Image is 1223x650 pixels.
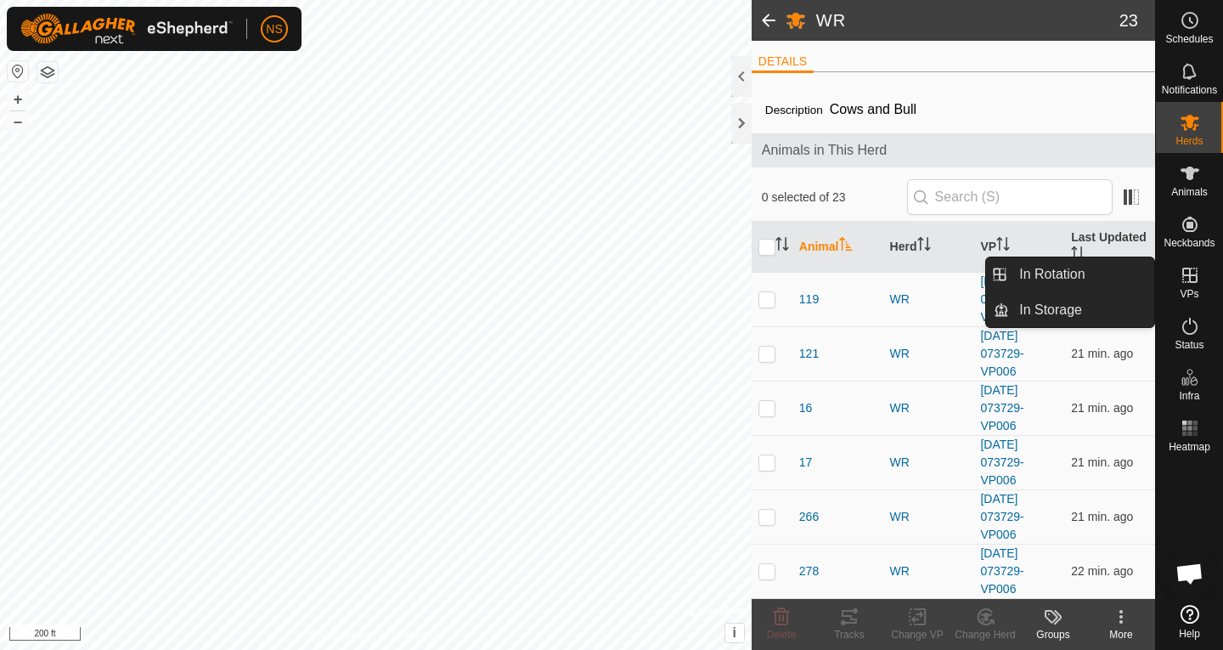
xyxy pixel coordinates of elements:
span: Infra [1179,391,1199,401]
a: Privacy Policy [308,628,372,643]
div: Tracks [815,627,883,642]
a: Help [1156,598,1223,646]
div: Groups [1019,627,1087,642]
th: Herd [883,222,974,273]
button: + [8,89,28,110]
a: In Storage [1009,293,1154,327]
button: Reset Map [8,61,28,82]
p-sorticon: Activate to sort [996,240,1010,253]
span: NS [266,20,282,38]
span: 0 selected of 23 [762,189,907,206]
h2: WR [816,10,1119,31]
span: 16 [799,399,813,417]
th: Last Updated [1064,222,1155,273]
span: Herds [1175,136,1203,146]
div: WR [890,562,967,580]
label: Description [765,104,823,116]
button: – [8,111,28,132]
span: Cows and Bull [823,95,923,123]
a: [DATE] 073729-VP006 [980,383,1023,432]
div: Open chat [1164,548,1215,599]
button: i [725,624,744,642]
a: [DATE] 073729-VP006 [980,274,1023,324]
p-sorticon: Activate to sort [775,240,789,253]
span: VPs [1180,289,1198,299]
span: Neckbands [1164,238,1215,248]
span: In Storage [1019,300,1082,320]
p-sorticon: Activate to sort [917,240,931,253]
th: VP [973,222,1064,273]
span: Oct 10, 2025, 7:05 AM [1071,455,1133,469]
span: i [733,625,736,640]
a: [DATE] 073729-VP006 [980,329,1023,378]
div: More [1087,627,1155,642]
span: 266 [799,508,819,526]
div: Change Herd [951,627,1019,642]
button: Map Layers [37,62,58,82]
div: WR [890,399,967,417]
span: 17 [799,454,813,472]
th: Animal [792,222,883,273]
span: Oct 10, 2025, 7:05 AM [1071,347,1133,360]
a: Contact Us [392,628,442,643]
li: In Storage [986,293,1154,327]
div: WR [890,291,967,308]
li: DETAILS [752,53,814,73]
a: [DATE] 073729-VP006 [980,546,1023,596]
span: Oct 10, 2025, 7:05 AM [1071,401,1133,415]
div: WR [890,508,967,526]
div: WR [890,454,967,472]
a: In Rotation [1009,257,1154,291]
span: Status [1175,340,1203,350]
span: Oct 10, 2025, 7:05 AM [1071,510,1133,523]
span: In Rotation [1019,264,1085,285]
span: Oct 10, 2025, 7:05 AM [1071,564,1133,578]
span: 119 [799,291,819,308]
input: Search (S) [907,179,1113,215]
img: Gallagher Logo [20,14,233,44]
span: Help [1179,629,1200,639]
p-sorticon: Activate to sort [1071,249,1085,263]
p-sorticon: Activate to sort [839,240,853,253]
span: Animals [1171,187,1208,197]
li: In Rotation [986,257,1154,291]
a: [DATE] 073729-VP006 [980,492,1023,541]
div: WR [890,345,967,363]
span: 278 [799,562,819,580]
a: [DATE] 073729-VP006 [980,438,1023,487]
span: Notifications [1162,85,1217,95]
span: Schedules [1165,34,1213,44]
div: Change VP [883,627,951,642]
span: 23 [1119,8,1138,33]
span: Delete [767,629,797,641]
span: 121 [799,345,819,363]
span: Heatmap [1169,442,1210,452]
span: Animals in This Herd [762,140,1145,161]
